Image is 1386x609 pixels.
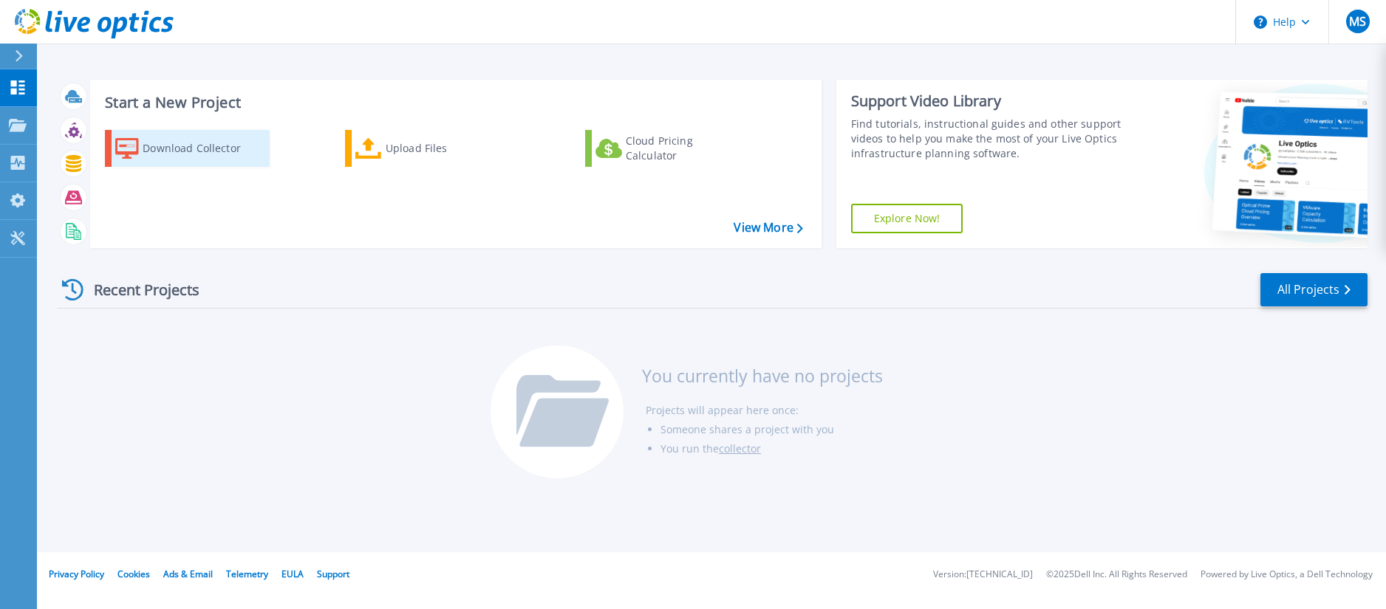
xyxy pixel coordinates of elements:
[105,94,802,111] h3: Start a New Project
[660,420,883,439] li: Someone shares a project with you
[1046,570,1187,579] li: © 2025 Dell Inc. All Rights Reserved
[386,134,504,163] div: Upload Files
[281,568,304,580] a: EULA
[226,568,268,580] a: Telemetry
[57,272,219,308] div: Recent Projects
[345,130,510,167] a: Upload Files
[1349,16,1366,27] span: MS
[719,441,761,455] a: collector
[163,568,213,580] a: Ads & Email
[105,130,270,167] a: Download Collector
[1201,570,1373,579] li: Powered by Live Optics, a Dell Technology
[734,221,802,235] a: View More
[851,117,1122,161] div: Find tutorials, instructional guides and other support videos to help you make the most of your L...
[933,570,1033,579] li: Version: [TECHNICAL_ID]
[317,568,349,580] a: Support
[851,204,963,233] a: Explore Now!
[646,401,883,420] li: Projects will appear here once:
[851,92,1122,111] div: Support Video Library
[585,130,750,167] a: Cloud Pricing Calculator
[49,568,104,580] a: Privacy Policy
[143,134,261,163] div: Download Collector
[1260,273,1368,306] a: All Projects
[660,439,883,458] li: You run the
[117,568,150,580] a: Cookies
[626,134,744,163] div: Cloud Pricing Calculator
[642,368,883,384] h3: You currently have no projects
